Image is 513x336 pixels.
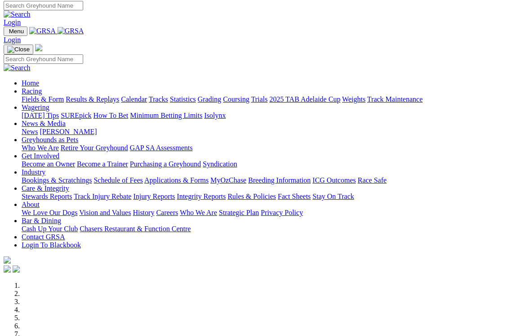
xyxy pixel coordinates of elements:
a: ICG Outcomes [312,176,356,184]
a: Login [4,36,21,44]
span: Menu [9,28,24,35]
a: Login To Blackbook [22,241,81,249]
a: Purchasing a Greyhound [130,160,201,168]
a: Chasers Restaurant & Function Centre [80,225,191,233]
a: Wagering [22,103,49,111]
a: [DATE] Tips [22,112,59,119]
a: Login [4,18,21,26]
a: Track Injury Rebate [74,193,131,200]
a: Schedule of Fees [94,176,143,184]
input: Search [4,1,83,10]
a: Home [22,79,39,87]
a: Calendar [121,95,147,103]
a: Rules & Policies [228,193,276,200]
img: Search [4,10,31,18]
a: Breeding Information [248,176,311,184]
a: Minimum Betting Limits [130,112,202,119]
a: Vision and Values [79,209,131,216]
a: Strategic Plan [219,209,259,216]
a: Race Safe [357,176,386,184]
img: Close [7,46,30,53]
a: Isolynx [204,112,226,119]
div: Wagering [22,112,509,120]
a: Become a Trainer [77,160,128,168]
a: Racing [22,87,42,95]
a: MyOzChase [210,176,246,184]
a: We Love Our Dogs [22,209,77,216]
a: Trials [251,95,268,103]
a: Stewards Reports [22,193,72,200]
a: Weights [342,95,366,103]
a: Track Maintenance [367,95,423,103]
a: Coursing [223,95,250,103]
a: 2025 TAB Adelaide Cup [269,95,340,103]
img: facebook.svg [4,265,11,273]
img: GRSA [29,27,56,35]
input: Search [4,54,83,64]
a: Get Involved [22,152,59,160]
a: About [22,201,40,208]
img: twitter.svg [13,265,20,273]
a: Injury Reports [133,193,175,200]
a: Bookings & Scratchings [22,176,92,184]
a: Stay On Track [312,193,354,200]
div: Industry [22,176,509,184]
button: Toggle navigation [4,27,27,36]
img: logo-grsa-white.png [35,44,42,51]
a: Retire Your Greyhound [61,144,128,152]
button: Toggle navigation [4,45,33,54]
div: Get Involved [22,160,509,168]
img: Search [4,64,31,72]
a: News [22,128,38,135]
a: News & Media [22,120,66,127]
a: Industry [22,168,45,176]
a: Tracks [149,95,168,103]
a: Who We Are [180,209,217,216]
a: Fact Sheets [278,193,311,200]
a: SUREpick [61,112,91,119]
div: Bar & Dining [22,225,509,233]
a: Greyhounds as Pets [22,136,78,143]
div: Care & Integrity [22,193,509,201]
a: Cash Up Your Club [22,225,78,233]
a: Privacy Policy [261,209,303,216]
a: GAP SA Assessments [130,144,193,152]
a: Grading [198,95,221,103]
a: Results & Replays [66,95,119,103]
a: Fields & Form [22,95,64,103]
a: Become an Owner [22,160,75,168]
div: Racing [22,95,509,103]
img: logo-grsa-white.png [4,256,11,264]
a: Syndication [203,160,237,168]
div: Greyhounds as Pets [22,144,509,152]
a: Statistics [170,95,196,103]
img: GRSA [58,27,84,35]
a: Applications & Forms [144,176,209,184]
div: About [22,209,509,217]
div: News & Media [22,128,509,136]
a: Who We Are [22,144,59,152]
a: [PERSON_NAME] [40,128,97,135]
a: How To Bet [94,112,129,119]
a: Contact GRSA [22,233,65,241]
a: Integrity Reports [177,193,226,200]
a: Bar & Dining [22,217,61,224]
a: Careers [156,209,178,216]
a: History [133,209,154,216]
a: Care & Integrity [22,184,69,192]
